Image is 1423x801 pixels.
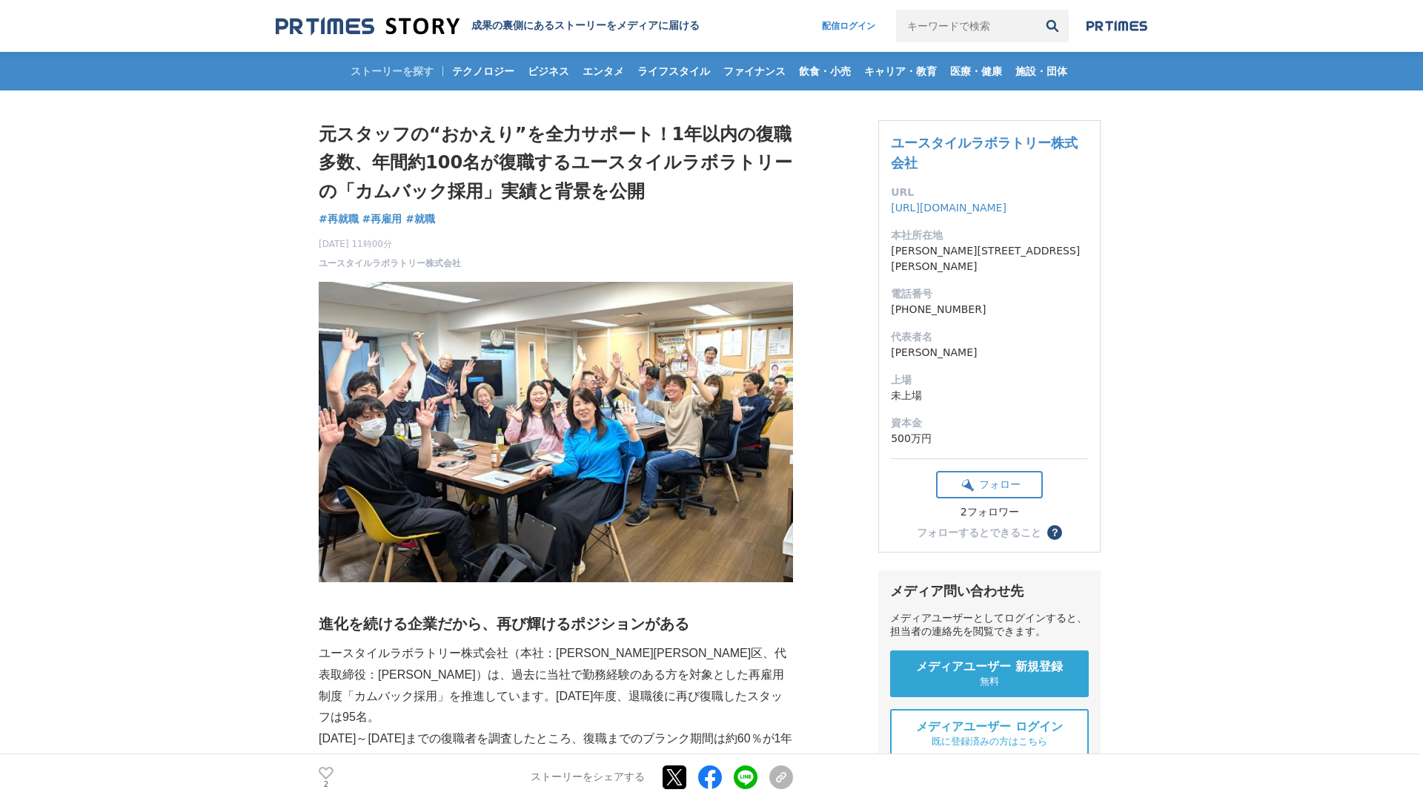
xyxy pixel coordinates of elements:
div: メディア問い合わせ先 [890,582,1089,600]
a: キャリア・教育 [858,52,943,90]
img: 成果の裏側にあるストーリーをメディアに届ける [276,16,460,36]
h1: 元スタッフの“おかえり”を全力サポート！1年以内の復職多数、年間約100名が復職するユースタイルラボラトリーの「カムバック採用」実績と背景を公開 [319,120,793,205]
span: 無料 [980,675,999,688]
a: #再雇用 [362,211,402,227]
input: キーワードで検索 [896,10,1036,42]
span: ビジネス [522,65,575,78]
dt: 電話番号 [891,286,1088,302]
a: [URL][DOMAIN_NAME] [891,202,1006,214]
a: ファイナンス [717,52,792,90]
a: ビジネス [522,52,575,90]
button: 検索 [1036,10,1069,42]
span: メディアユーザー 新規登録 [916,659,1063,675]
button: フォロー [936,471,1043,498]
dd: [PERSON_NAME][STREET_ADDRESS][PERSON_NAME] [891,243,1088,274]
a: エンタメ [577,52,630,90]
span: #再雇用 [362,212,402,225]
dd: [PHONE_NUMBER] [891,302,1088,317]
p: [DATE]～[DATE]までの復職者を調査したところ、復職までのブランク期間は約60％が1年以内でした。 [319,728,793,771]
button: ？ [1047,525,1062,540]
p: 2 [319,781,334,788]
span: ファイナンス [717,65,792,78]
span: ？ [1049,527,1060,538]
img: prtimes [1087,20,1147,32]
span: テクノロジー [446,65,520,78]
a: 医療・健康 [944,52,1008,90]
a: 配信ログイン [807,10,890,42]
dt: 本社所在地 [891,228,1088,243]
dt: 上場 [891,372,1088,388]
span: #再就職 [319,212,359,225]
dd: [PERSON_NAME] [891,345,1088,360]
span: 施設・団体 [1009,65,1073,78]
dd: 500万円 [891,431,1088,446]
span: 医療・健康 [944,65,1008,78]
img: thumbnail_5e65eb70-7254-11f0-ad75-a15d8acbbc29.jpg [319,282,793,582]
p: ユースタイルラボラトリー株式会社（本社：[PERSON_NAME][PERSON_NAME]区、代表取締役：[PERSON_NAME]）は、過去に当社で勤務経験のある方を対象とした再雇用制度「カ... [319,643,793,728]
a: ユースタイルラボラトリー株式会社 [319,257,461,270]
a: メディアユーザー 新規登録 無料 [890,650,1089,697]
dd: 未上場 [891,388,1088,403]
h2: 進化を続ける企業だから、再び輝けるポジションがある [319,612,793,636]
a: テクノロジー [446,52,520,90]
span: #就職 [405,212,435,225]
span: エンタメ [577,65,630,78]
div: 2フォロワー [936,506,1043,519]
p: ストーリーをシェアする [531,771,645,785]
span: ライフスタイル [631,65,716,78]
span: [DATE] 11時00分 [319,237,461,251]
a: 飲食・小売 [793,52,857,90]
a: 施設・団体 [1009,52,1073,90]
dt: URL [891,185,1088,200]
span: 飲食・小売 [793,65,857,78]
a: メディアユーザー ログイン 既に登録済みの方はこちら [890,709,1089,759]
h2: 成果の裏側にあるストーリーをメディアに届ける [471,19,700,33]
a: 成果の裏側にあるストーリーをメディアに届ける 成果の裏側にあるストーリーをメディアに届ける [276,16,700,36]
a: ライフスタイル [631,52,716,90]
span: メディアユーザー ログイン [916,719,1063,735]
a: #再就職 [319,211,359,227]
span: 既に登録済みの方はこちら [932,735,1047,748]
span: キャリア・教育 [858,65,943,78]
dt: 資本金 [891,415,1088,431]
dt: 代表者名 [891,329,1088,345]
a: ユースタイルラボラトリー株式会社 [891,135,1078,171]
div: フォローするとできること [917,527,1041,538]
a: #就職 [405,211,435,227]
div: メディアユーザーとしてログインすると、担当者の連絡先を閲覧できます。 [890,612,1089,639]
